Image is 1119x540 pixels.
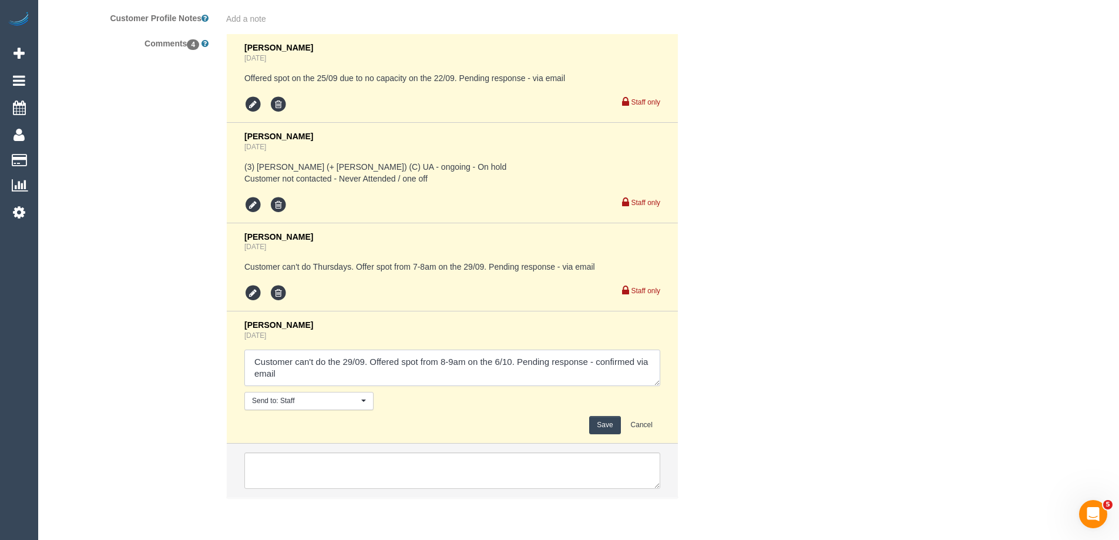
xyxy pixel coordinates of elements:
a: [DATE] [244,54,266,62]
label: Comments [41,33,217,49]
span: 4 [187,39,199,50]
span: [PERSON_NAME] [244,43,313,52]
a: [DATE] [244,331,266,340]
span: Add a note [226,14,266,24]
label: Customer Profile Notes [41,8,217,24]
small: Staff only [631,199,660,207]
a: [DATE] [244,143,266,151]
small: Staff only [631,287,660,295]
img: Automaid Logo [7,12,31,28]
span: Send to: Staff [252,396,358,406]
button: Cancel [623,416,660,434]
pre: Customer can't do Thursdays. Offer spot from 7-8am on the 29/09. Pending response - via email [244,261,660,273]
pre: Offered spot on the 25/09 due to no capacity on the 22/09. Pending response - via email [244,72,660,84]
span: [PERSON_NAME] [244,132,313,141]
iframe: Intercom live chat [1079,500,1107,528]
button: Send to: Staff [244,392,374,410]
span: 5 [1103,500,1113,509]
pre: (3) [PERSON_NAME] (+ [PERSON_NAME]) (C) UA - ongoing - On hold Customer not contacted - Never Att... [244,161,660,185]
button: Save [589,416,620,434]
span: [PERSON_NAME] [244,232,313,242]
small: Staff only [631,98,660,106]
a: [DATE] [244,243,266,251]
span: [PERSON_NAME] [244,320,313,330]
